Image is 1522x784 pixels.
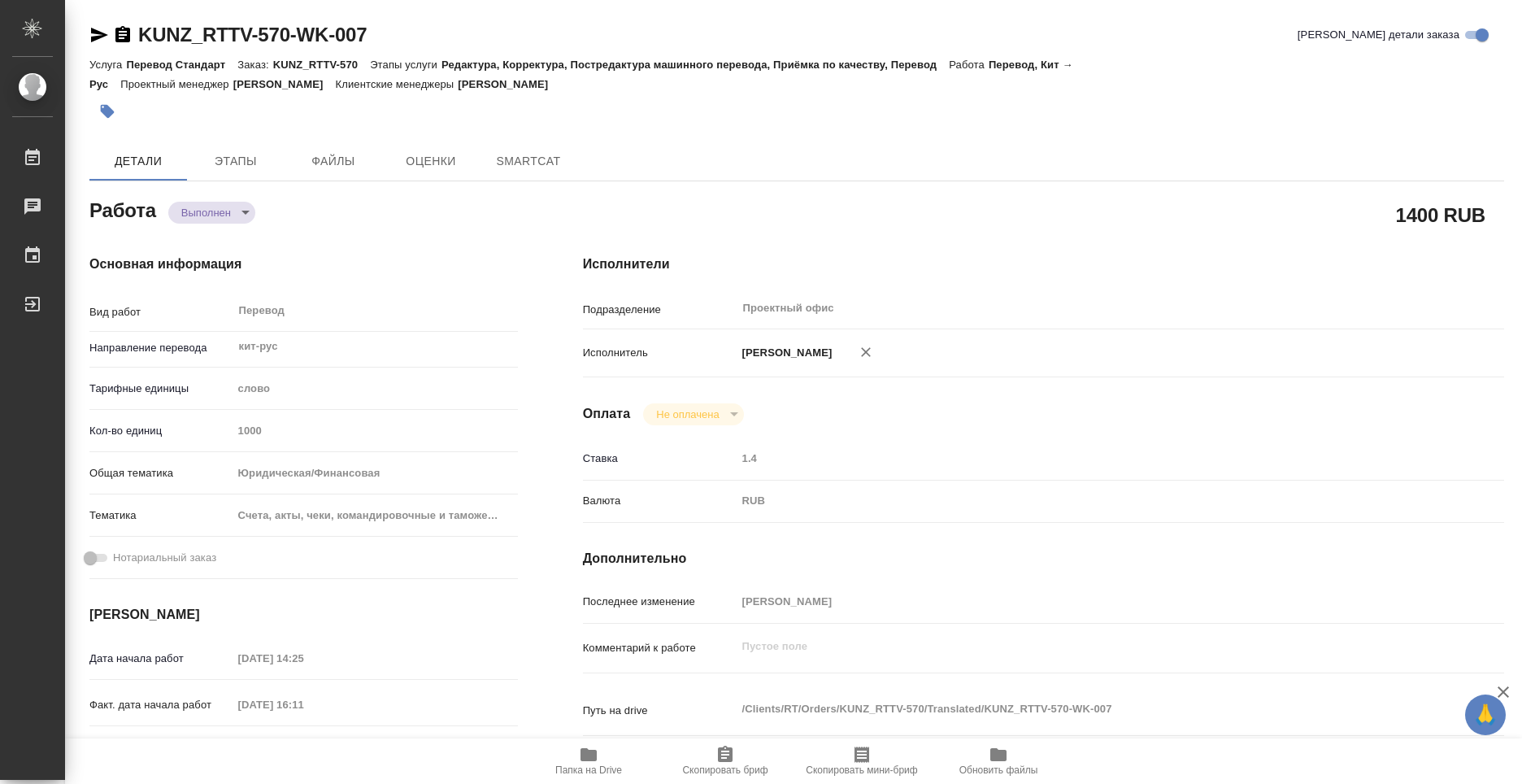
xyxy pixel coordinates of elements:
div: слово [233,375,518,403]
span: Папка на Drive [555,764,622,776]
p: Клиентские менеджеры [336,78,459,90]
div: Юридическая/Финансовая [233,460,518,487]
div: Выполнен [168,202,255,224]
p: [PERSON_NAME] [458,78,560,90]
div: Выполнен [643,403,743,425]
p: Работа [949,59,989,71]
span: SmartCat [489,151,567,172]
p: Заказ: [237,59,272,71]
input: Пустое поле [233,735,375,759]
p: Дата начала работ [89,651,233,667]
p: Вид работ [89,304,233,320]
span: Нотариальный заказ [113,550,216,566]
p: Кол-во единиц [89,423,233,439]
h2: 1400 RUB [1396,201,1485,229]
p: Услуга [89,59,126,71]
p: Комментарий к работе [583,640,737,656]
input: Пустое поле [233,693,375,716]
h2: Работа [89,194,156,224]
h4: Исполнители [583,255,1504,274]
p: Путь на drive [583,703,737,719]
span: Этапы [197,151,275,172]
span: Детали [99,151,177,172]
span: [PERSON_NAME] детали заказа [1298,27,1459,43]
p: Общая тематика [89,465,233,481]
p: Перевод Стандарт [126,59,237,71]
button: Скопировать мини-бриф [794,738,930,784]
div: Счета, акты, чеки, командировочные и таможенные документы [233,502,518,529]
h4: [PERSON_NAME] [89,605,518,625]
button: Выполнен [176,206,236,220]
span: Скопировать бриф [682,764,768,776]
p: Тематика [89,507,233,524]
p: Подразделение [583,302,737,318]
p: Тарифные единицы [89,381,233,397]
input: Пустое поле [233,647,375,670]
p: Ставка [583,451,737,467]
div: RUB [737,487,1428,515]
p: Направление перевода [89,340,233,356]
span: Скопировать мини-бриф [806,764,917,776]
button: Обновить файлы [930,738,1067,784]
button: Папка на Drive [520,738,657,784]
a: KUNZ_RTTV-570-WK-007 [138,24,367,46]
h4: Дополнительно [583,549,1504,568]
p: Проектный менеджер [120,78,233,90]
button: Скопировать ссылку для ЯМессенджера [89,25,109,45]
span: Оценки [392,151,470,172]
p: Исполнитель [583,345,737,361]
input: Пустое поле [737,446,1428,470]
p: Этапы услуги [370,59,441,71]
textarea: /Clients/RT/Orders/KUNZ_RTTV-570/Translated/KUNZ_RTTV-570-WK-007 [737,695,1428,723]
button: 🙏 [1465,695,1506,735]
p: KUNZ_RTTV-570 [273,59,370,71]
h4: Оплата [583,404,631,424]
p: Факт. дата начала работ [89,697,233,713]
button: Скопировать бриф [657,738,794,784]
p: [PERSON_NAME] [233,78,336,90]
button: Удалить исполнителя [848,334,884,370]
p: Валюта [583,493,737,509]
p: Редактура, Корректура, Постредактура машинного перевода, Приёмка по качеству, Перевод [441,59,949,71]
button: Не оплачена [651,407,724,421]
h4: Основная информация [89,255,518,274]
span: 🙏 [1472,698,1499,732]
p: Последнее изменение [583,594,737,610]
input: Пустое поле [737,590,1428,613]
p: [PERSON_NAME] [737,345,833,361]
span: Обновить файлы [959,764,1038,776]
button: Добавить тэг [89,94,125,129]
input: Пустое поле [233,419,518,442]
button: Скопировать ссылку [113,25,133,45]
span: Файлы [294,151,372,172]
